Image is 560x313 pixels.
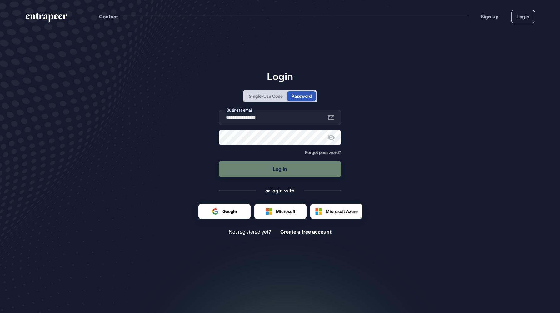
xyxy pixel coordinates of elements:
a: entrapeer-logo [25,13,68,25]
label: Business email [225,107,254,113]
button: Log in [219,161,341,177]
div: Single-Use Code [249,93,283,99]
a: Login [511,10,535,23]
a: Create a free account [280,229,332,235]
div: Password [292,93,312,99]
a: Forgot password? [305,150,341,155]
h1: Login [219,70,341,82]
div: or login with [265,187,295,194]
button: Contact [99,12,118,21]
span: Not registered yet? [229,229,271,235]
a: Sign up [481,13,499,20]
